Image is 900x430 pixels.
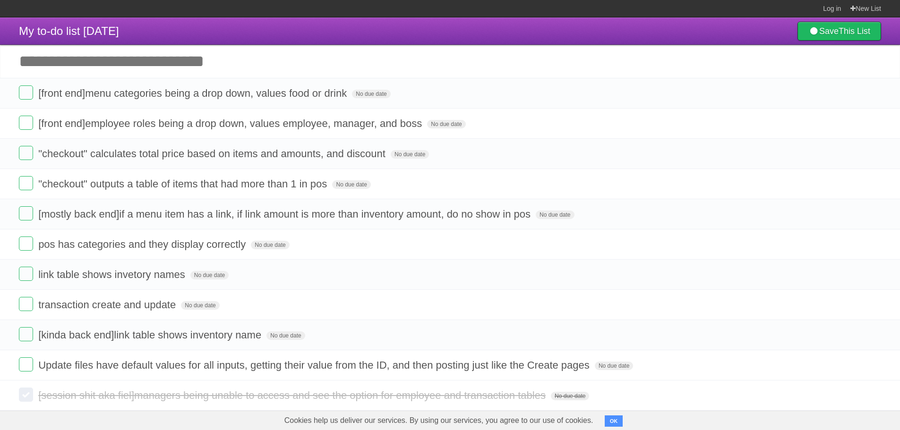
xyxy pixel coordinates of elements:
[38,269,188,280] span: link table shows invetory names
[38,87,349,99] span: [front end]menu categories being a drop down, values food or drink
[19,176,33,190] label: Done
[38,178,329,190] span: "checkout" outputs a table of items that had more than 1 in pos
[181,301,219,310] span: No due date
[38,148,388,160] span: "checkout" calculates total price based on items and amounts, and discount
[595,362,633,370] span: No due date
[839,26,870,36] b: This List
[19,236,33,251] label: Done
[19,388,33,402] label: Done
[275,411,603,430] span: Cookies help us deliver our services. By using our services, you agree to our use of cookies.
[427,120,465,128] span: No due date
[38,329,264,341] span: [kinda back end]link table shows inventory name
[19,206,33,220] label: Done
[551,392,589,400] span: No due date
[19,327,33,341] label: Done
[38,118,424,129] span: [front end]employee roles being a drop down, values employee, manager, and boss
[19,267,33,281] label: Done
[19,85,33,100] label: Done
[332,180,370,189] span: No due date
[38,238,248,250] span: pos has categories and they display correctly
[190,271,229,279] span: No due date
[19,25,119,37] span: My to-do list [DATE]
[605,415,623,427] button: OK
[797,22,881,41] a: SaveThis List
[266,331,305,340] span: No due date
[19,116,33,130] label: Done
[38,359,592,371] span: Update files have default values for all inputs, getting their value from the ID, and then postin...
[38,299,178,311] span: transaction create and update
[19,357,33,371] label: Done
[352,90,390,98] span: No due date
[536,211,574,219] span: No due date
[38,389,548,401] span: [session shit aka fiel]managers being unable to access and see the option for employee and transa...
[391,150,429,159] span: No due date
[19,297,33,311] label: Done
[38,208,533,220] span: [mostly back end]if a menu item has a link, if link amount is more than inventory amount, do no s...
[19,146,33,160] label: Done
[251,241,289,249] span: No due date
